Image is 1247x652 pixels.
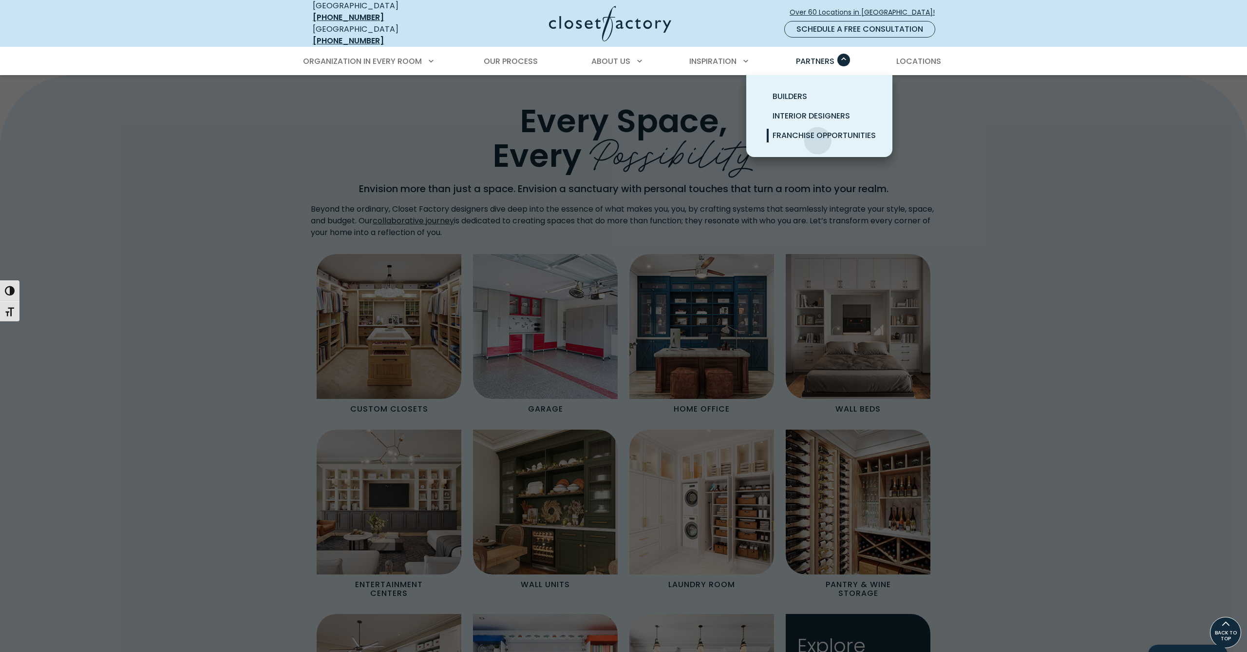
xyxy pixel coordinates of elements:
span: Locations [896,56,941,67]
a: Over 60 Locations in [GEOGRAPHIC_DATA]! [789,4,943,21]
span: Franchise Opportunities [773,130,876,141]
span: Our Process [484,56,538,67]
span: Over 60 Locations in [GEOGRAPHIC_DATA]! [790,7,943,18]
a: [PHONE_NUMBER] [313,12,384,23]
a: Schedule a Free Consultation [784,21,935,38]
span: Builders [773,91,807,102]
a: BACK TO TOP [1210,617,1241,648]
div: [GEOGRAPHIC_DATA] [313,23,454,47]
span: BACK TO TOP [1210,630,1241,642]
img: Closet Factory Logo [549,6,671,41]
span: Partners [796,56,834,67]
ul: Partners submenu [746,75,892,157]
span: Organization in Every Room [303,56,422,67]
nav: Primary Menu [296,48,951,75]
span: Inspiration [689,56,737,67]
a: [PHONE_NUMBER] [313,35,384,46]
span: About Us [591,56,630,67]
span: Interior Designers [773,110,850,121]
